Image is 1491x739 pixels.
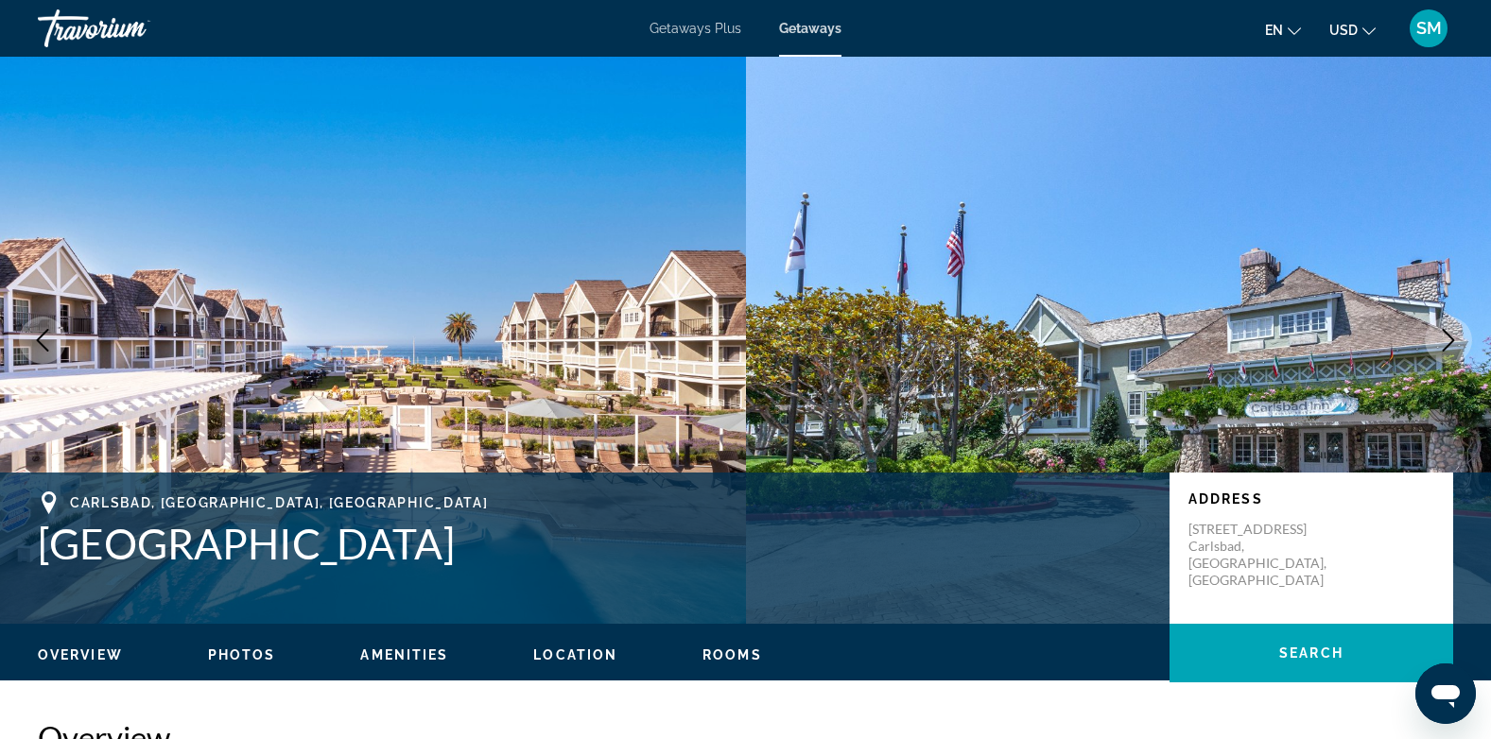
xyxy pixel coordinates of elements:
[1329,23,1358,38] span: USD
[208,647,276,662] span: Photos
[360,646,448,663] button: Amenities
[533,646,617,663] button: Location
[1170,624,1453,682] button: Search
[1416,19,1442,38] span: SM
[650,21,741,36] a: Getaways Plus
[702,646,762,663] button: Rooms
[360,647,448,662] span: Amenities
[38,647,123,662] span: Overview
[70,495,488,510] span: Carlsbad, [GEOGRAPHIC_DATA], [GEOGRAPHIC_DATA]
[19,317,66,364] button: Previous image
[779,21,841,36] a: Getaways
[1425,317,1472,364] button: Next image
[38,646,123,663] button: Overview
[1404,9,1453,48] button: User Menu
[1265,16,1301,43] button: Change language
[208,646,276,663] button: Photos
[1188,491,1434,507] p: Address
[533,647,617,662] span: Location
[1279,645,1344,661] span: Search
[702,647,762,662] span: Rooms
[1188,521,1340,589] p: [STREET_ADDRESS] Carlsbad, [GEOGRAPHIC_DATA], [GEOGRAPHIC_DATA]
[1265,23,1283,38] span: en
[38,4,227,53] a: Travorium
[1329,16,1376,43] button: Change currency
[38,519,1151,568] h1: [GEOGRAPHIC_DATA]
[1415,663,1476,724] iframe: Button to launch messaging window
